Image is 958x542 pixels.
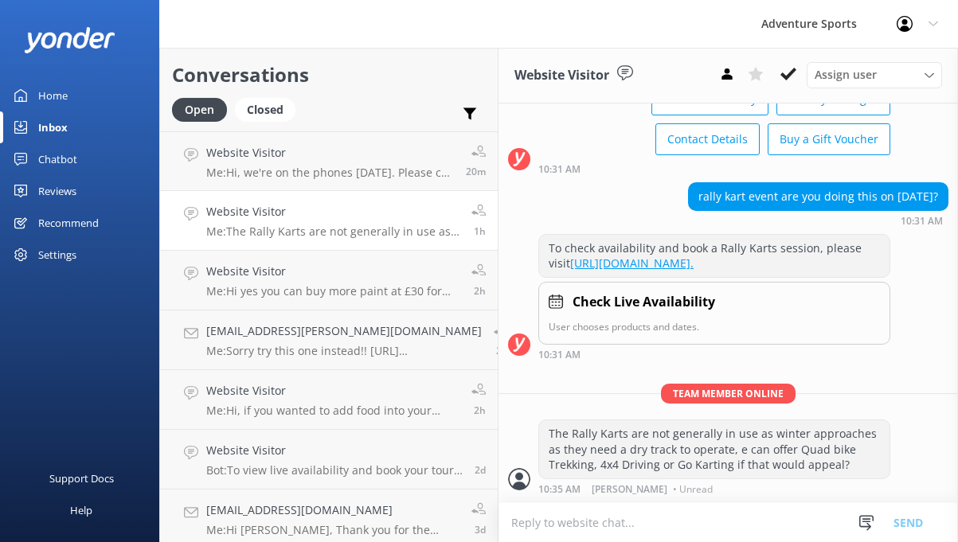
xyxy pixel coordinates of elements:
span: Team member online [661,384,796,404]
h4: Check Live Availability [573,292,715,313]
a: Website VisitorBot:To view live availability and book your tour, please visit [URL][DOMAIN_NAME].2d [160,430,498,489]
span: [PERSON_NAME] [592,485,667,494]
h4: [EMAIL_ADDRESS][DOMAIN_NAME] [206,501,459,519]
div: Sep 15 2025 10:31am (UTC +01:00) Europe/London [688,215,948,226]
span: • Unread [673,485,713,494]
div: Help [70,494,92,526]
a: [EMAIL_ADDRESS][PERSON_NAME][DOMAIN_NAME]Me:Sorry try this one instead!! [URL][DOMAIN_NAME]2h [160,310,498,370]
p: Me: Hi yes you can buy more paint at £30 for 1000 paint balls, our packages are fully inclusive, ... [206,284,459,298]
a: [URL][DOMAIN_NAME]. [570,255,694,271]
p: Me: Hi [PERSON_NAME], Thank you for the enquiry regarding proof of age. A photo of a passport is ... [206,523,459,537]
span: Sep 11 2025 08:38pm (UTC +01:00) Europe/London [475,523,486,536]
a: Website VisitorMe:The Rally Karts are not generally in use as winter approaches as they need a dr... [160,191,498,251]
strong: 10:31 AM [538,350,581,360]
span: Sep 15 2025 09:05am (UTC +01:00) Europe/London [496,344,508,357]
div: Reviews [38,175,76,207]
span: Sep 15 2025 09:04am (UTC +01:00) Europe/London [474,404,486,417]
p: Me: The Rally Karts are not generally in use as winter approaches as they need a dry track to ope... [206,224,459,239]
h4: [EMAIL_ADDRESS][PERSON_NAME][DOMAIN_NAME] [206,322,482,340]
div: Support Docs [49,462,114,494]
strong: 10:31 AM [901,216,943,226]
span: Sep 15 2025 10:35am (UTC +01:00) Europe/London [474,224,486,238]
div: Chatbot [38,143,77,175]
div: Inbox [38,111,68,143]
a: Website VisitorMe:Hi, if you wanted to add food into your Paintball package, thats fine, the game... [160,370,498,430]
p: User chooses products and dates. [549,319,880,334]
div: To check availability and book a Rally Karts session, please visit [539,235,890,277]
div: Sep 15 2025 10:31am (UTC +01:00) Europe/London [538,349,890,360]
img: yonder-white-logo.png [24,27,115,53]
div: Assign User [807,62,942,88]
div: Settings [38,239,76,271]
p: Me: Hi, if you wanted to add food into your Paintball package, thats fine, the game finishes 30 m... [206,404,459,418]
span: Sep 15 2025 11:19am (UTC +01:00) Europe/London [466,165,486,178]
span: Sep 15 2025 09:06am (UTC +01:00) Europe/London [474,284,486,298]
span: Assign user [815,66,877,84]
div: rally kart event are you doing this on [DATE]? [689,183,948,210]
p: Me: Hi, we're on the phones [DATE]. Please call [PHONE_NUMBER] option 2. [206,166,454,180]
h4: Website Visitor [206,203,459,220]
a: Website VisitorMe:Hi yes you can buy more paint at £30 for 1000 paint balls, our packages are ful... [160,251,498,310]
div: Sep 15 2025 10:35am (UTC +01:00) Europe/London [538,483,890,494]
strong: 10:31 AM [538,165,581,174]
h4: Website Visitor [206,382,459,400]
h4: Website Visitor [206,442,463,459]
a: Closed [235,100,303,118]
a: Website VisitorMe:Hi, we're on the phones [DATE]. Please call [PHONE_NUMBER] option 2.20m [160,131,498,191]
button: Contact Details [655,123,760,155]
h4: Website Visitor [206,263,459,280]
div: Sep 15 2025 10:31am (UTC +01:00) Europe/London [538,163,890,174]
p: Me: Sorry try this one instead!! [URL][DOMAIN_NAME] [206,344,482,358]
p: Bot: To view live availability and book your tour, please visit [URL][DOMAIN_NAME]. [206,463,463,478]
div: Closed [235,98,295,122]
span: Sep 12 2025 07:32pm (UTC +01:00) Europe/London [475,463,486,477]
div: Open [172,98,227,122]
button: Buy a Gift Voucher [768,123,890,155]
div: The Rally Karts are not generally in use as winter approaches as they need a dry track to operate... [539,420,890,478]
a: Open [172,100,235,118]
h3: Website Visitor [514,65,609,86]
div: Home [38,80,68,111]
h2: Conversations [172,60,486,90]
div: Recommend [38,207,99,239]
strong: 10:35 AM [538,485,581,494]
h4: Website Visitor [206,144,454,162]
